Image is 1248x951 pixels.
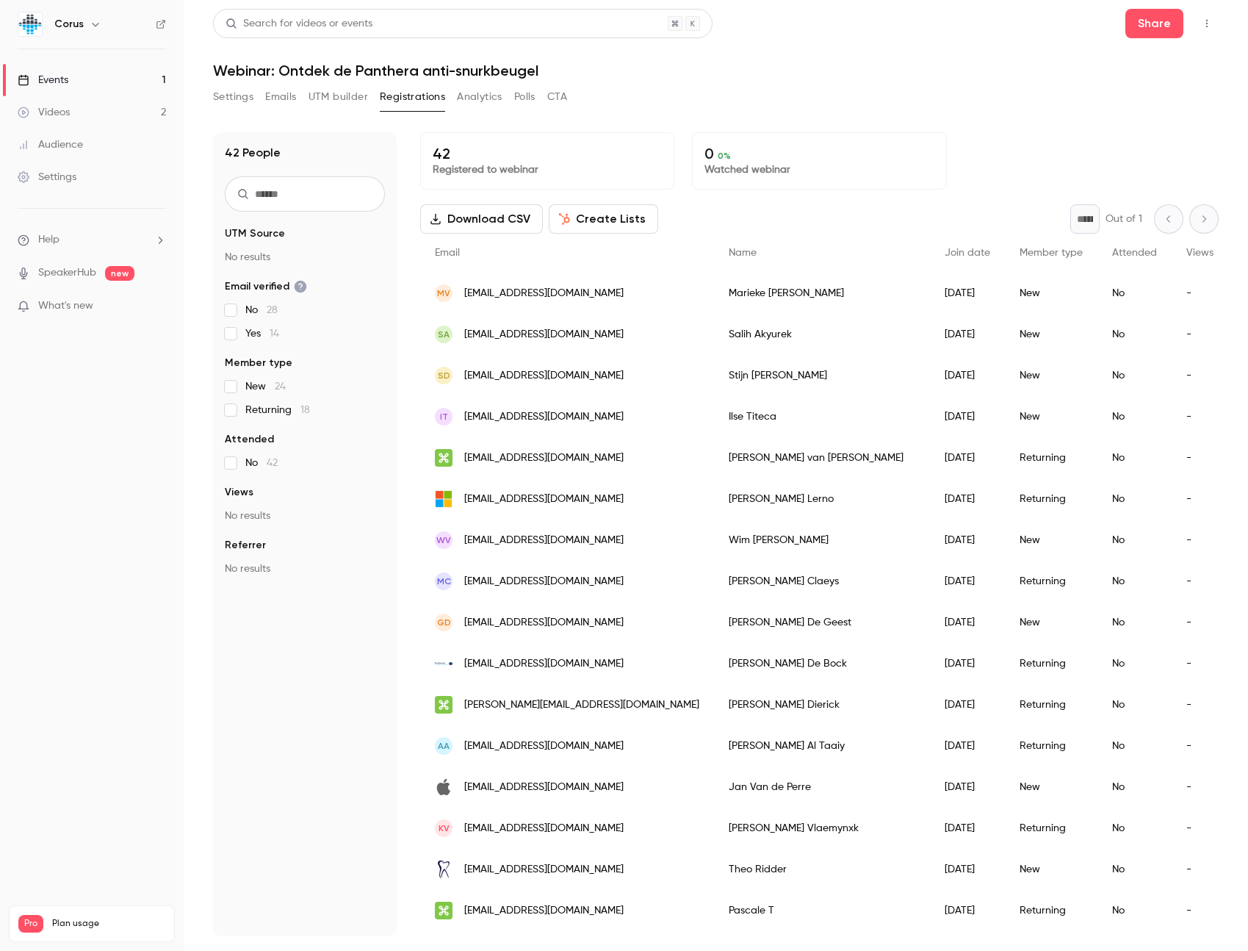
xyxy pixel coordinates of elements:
button: Analytics [457,85,502,109]
div: - [1172,437,1228,478]
button: Polls [514,85,535,109]
div: No [1097,849,1172,890]
span: Yes [245,326,279,341]
img: skynet.be [435,696,452,714]
div: Search for videos or events [226,16,372,32]
div: New [1005,314,1097,355]
img: outlook.be [435,490,452,508]
div: - [1172,849,1228,890]
span: Attended [225,432,274,447]
span: Referrer [225,538,266,553]
div: [PERSON_NAME] Al Taaiy [714,725,930,767]
a: SpeakerHub [38,265,96,281]
span: Views [225,485,253,500]
div: No [1097,355,1172,396]
span: [EMAIL_ADDRESS][DOMAIN_NAME] [464,533,624,548]
p: No results [225,509,385,523]
div: [PERSON_NAME] De Bock [714,643,930,684]
section: facet-groups [225,226,385,576]
span: [EMAIL_ADDRESS][DOMAIN_NAME] [464,574,624,589]
img: skynet.be [435,449,452,467]
div: - [1172,725,1228,767]
div: Pascale T [714,890,930,931]
span: [EMAIL_ADDRESS][DOMAIN_NAME] [464,327,624,342]
img: Corus [18,12,42,36]
div: [DATE] [930,602,1005,643]
div: [DATE] [930,273,1005,314]
h1: Webinar: Ontdek de Panthera anti-snurkbeugel [213,62,1219,79]
div: Events [18,73,68,87]
div: Returning [1005,725,1097,767]
div: Returning [1005,808,1097,849]
div: - [1172,273,1228,314]
div: [DATE] [930,478,1005,520]
div: Stijn [PERSON_NAME] [714,355,930,396]
div: No [1097,890,1172,931]
span: AA [438,739,450,753]
span: New [245,379,286,394]
div: No [1097,602,1172,643]
div: No [1097,767,1172,808]
div: - [1172,561,1228,602]
div: Theo Ridder [714,849,930,890]
div: - [1172,808,1228,849]
span: [EMAIL_ADDRESS][DOMAIN_NAME] [464,286,624,301]
h1: 42 People [225,144,281,162]
div: Salih Akyurek [714,314,930,355]
span: No [245,456,278,470]
div: [DATE] [930,808,1005,849]
div: No [1097,725,1172,767]
img: mac.com [435,778,452,796]
span: [EMAIL_ADDRESS][DOMAIN_NAME] [464,862,624,878]
button: Emails [265,85,296,109]
div: [PERSON_NAME] Claeys [714,561,930,602]
span: [EMAIL_ADDRESS][DOMAIN_NAME] [464,780,624,795]
span: [EMAIL_ADDRESS][DOMAIN_NAME] [464,451,624,466]
div: Jan Van de Perre [714,767,930,808]
div: Wim [PERSON_NAME] [714,520,930,561]
span: [EMAIL_ADDRESS][DOMAIN_NAME] [464,656,624,672]
span: 0 % [718,151,731,161]
div: Returning [1005,643,1097,684]
div: [PERSON_NAME] Dierick [714,684,930,725]
span: 24 [275,381,286,392]
div: New [1005,602,1097,643]
p: No results [225,561,385,576]
div: No [1097,478,1172,520]
div: [PERSON_NAME] Vlaemynxk [714,808,930,849]
div: No [1097,643,1172,684]
div: - [1172,314,1228,355]
span: Mv [437,287,450,300]
p: 0 [704,145,934,162]
div: Settings [18,170,76,184]
div: Returning [1005,561,1097,602]
div: Returning [1005,684,1097,725]
span: [EMAIL_ADDRESS][DOMAIN_NAME] [464,821,624,836]
span: [EMAIL_ADDRESS][DOMAIN_NAME] [464,615,624,631]
div: No [1097,561,1172,602]
div: [DATE] [930,684,1005,725]
div: [DATE] [930,643,1005,684]
div: New [1005,396,1097,437]
div: [DATE] [930,890,1005,931]
div: No [1097,437,1172,478]
div: [PERSON_NAME] Lerno [714,478,930,520]
img: skynet.be [435,902,452,919]
span: Email [435,248,460,258]
div: New [1005,767,1097,808]
button: UTM builder [309,85,368,109]
span: [EMAIL_ADDRESS][DOMAIN_NAME] [464,368,624,384]
div: Ilse Titeca [714,396,930,437]
span: [EMAIL_ADDRESS][DOMAIN_NAME] [464,492,624,507]
div: [DATE] [930,396,1005,437]
span: 18 [300,405,310,415]
span: SA [438,328,450,341]
div: [DATE] [930,849,1005,890]
button: Download CSV [420,204,543,234]
span: [EMAIL_ADDRESS][DOMAIN_NAME] [464,409,624,425]
img: prodentaplus.be [435,662,452,666]
p: Out of 1 [1105,212,1142,226]
div: Videos [18,105,70,120]
button: Create Lists [549,204,658,234]
span: Email verified [225,279,307,294]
